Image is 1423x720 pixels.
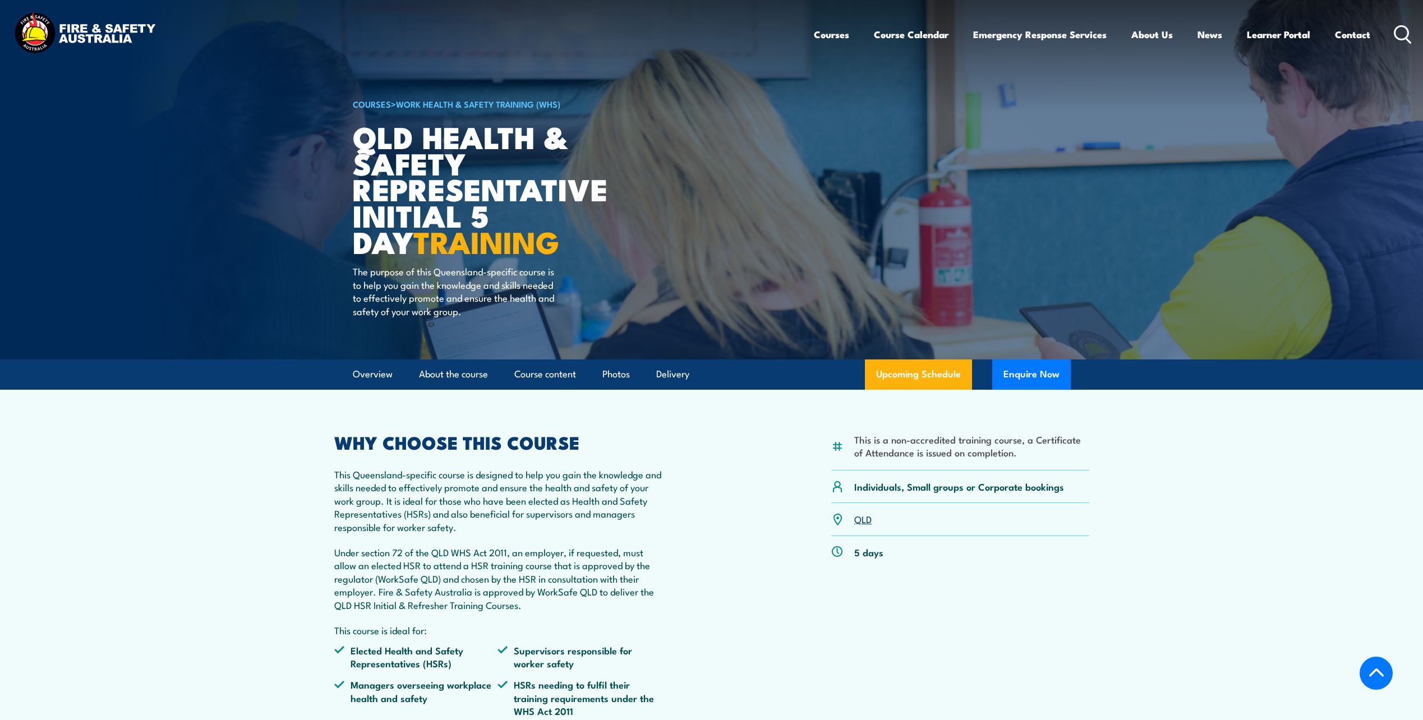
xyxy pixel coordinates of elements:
li: Supervisors responsible for worker safety [498,644,661,670]
a: Photos [602,359,630,389]
li: Elected Health and Safety Representatives (HSRs) [334,644,498,670]
h6: > [353,97,630,110]
a: QLD [854,512,872,525]
p: The purpose of this Queensland-specific course is to help you gain the knowledge and skills neede... [353,265,558,317]
a: COURSES [353,98,391,110]
a: Courses [814,20,849,49]
p: Individuals, Small groups or Corporate bookings [854,480,1064,493]
p: This course is ideal for: [334,624,662,636]
a: Learner Portal [1247,20,1310,49]
p: Under section 72 of the QLD WHS Act 2011, an employer, if requested, must allow an elected HSR to... [334,546,662,611]
strong: TRAINING [413,218,559,264]
li: HSRs needing to fulfil their training requirements under the WHS Act 2011 [498,678,661,717]
a: Delivery [656,359,689,389]
a: Course content [514,359,576,389]
p: This Queensland-specific course is designed to help you gain the knowledge and skills needed to e... [334,468,662,533]
h1: QLD Health & Safety Representative Initial 5 Day [353,123,630,255]
a: About the course [419,359,488,389]
a: Emergency Response Services [973,20,1107,49]
a: Contact [1335,20,1370,49]
li: Managers overseeing workplace health and safety [334,678,498,717]
h2: WHY CHOOSE THIS COURSE [334,434,662,450]
a: About Us [1131,20,1173,49]
li: This is a non-accredited training course, a Certificate of Attendance is issued on completion. [854,433,1089,459]
p: 5 days [854,546,883,559]
button: Enquire Now [992,359,1071,390]
a: Course Calendar [874,20,948,49]
a: News [1198,20,1222,49]
a: Work Health & Safety Training (WHS) [396,98,560,110]
a: Overview [353,359,393,389]
a: Upcoming Schedule [865,359,972,390]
